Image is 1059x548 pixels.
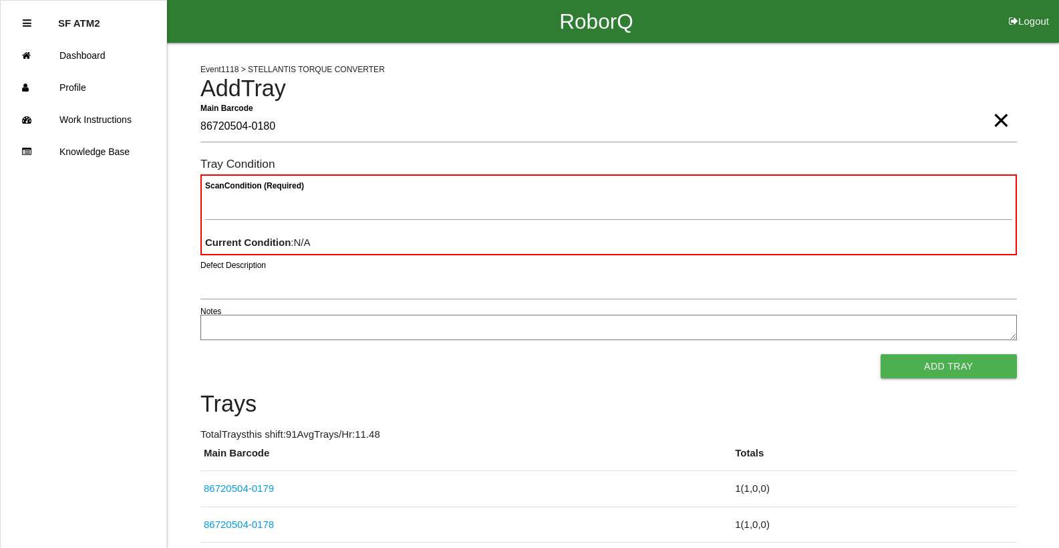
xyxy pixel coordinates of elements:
[1,136,166,168] a: Knowledge Base
[200,259,266,271] label: Defect Description
[200,392,1017,417] h4: Trays
[58,7,100,29] p: SF ATM2
[1,104,166,136] a: Work Instructions
[732,446,1016,471] th: Totals
[205,237,291,248] b: Current Condition
[200,305,221,317] label: Notes
[200,158,1017,170] h6: Tray Condition
[992,94,1010,120] span: Clear Input
[1,72,166,104] a: Profile
[23,7,31,39] div: Close
[1,39,166,72] a: Dashboard
[732,507,1016,543] td: 1 ( 1 , 0 , 0 )
[204,483,274,494] a: 86720504-0179
[200,446,732,471] th: Main Barcode
[732,471,1016,507] td: 1 ( 1 , 0 , 0 )
[200,112,1017,142] input: Required
[200,65,385,74] span: Event 1118 > STELLANTIS TORQUE CONVERTER
[200,76,1017,102] h4: Add Tray
[881,354,1017,378] button: Add Tray
[200,427,1017,442] p: Total Trays this shift: 91 Avg Trays /Hr: 11.48
[205,181,304,190] b: Scan Condition (Required)
[200,103,253,112] b: Main Barcode
[205,237,311,248] span: : N/A
[204,519,274,530] a: 86720504-0178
